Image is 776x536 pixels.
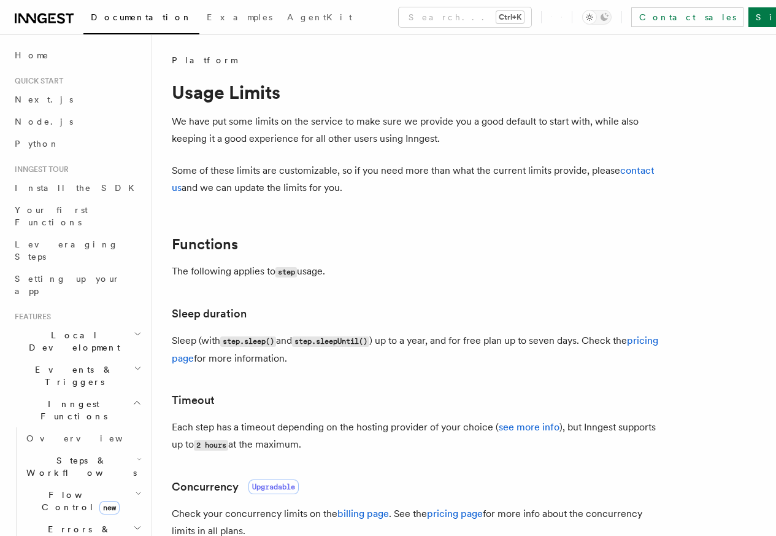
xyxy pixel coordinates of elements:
[83,4,199,34] a: Documentation
[15,183,142,193] span: Install the SDK
[10,44,144,66] a: Home
[582,10,612,25] button: Toggle dark mode
[220,336,276,347] code: step.sleep()
[631,7,743,27] a: Contact sales
[10,268,144,302] a: Setting up your app
[172,478,299,495] a: ConcurrencyUpgradable
[172,162,663,196] p: Some of these limits are customizable, so if you need more than what the current limits provide, ...
[275,267,297,278] code: step
[499,421,559,433] a: see more info
[10,363,134,388] span: Events & Triggers
[10,76,63,86] span: Quick start
[172,113,663,147] p: We have put some limits on the service to make sure we provide you a good default to start with, ...
[15,117,73,126] span: Node.js
[10,312,51,322] span: Features
[10,88,144,111] a: Next.js
[10,111,144,133] a: Node.js
[15,274,120,296] span: Setting up your app
[194,440,228,451] code: 2 hours
[427,508,483,519] a: pricing page
[172,236,238,253] a: Functions
[10,133,144,155] a: Python
[199,4,280,33] a: Examples
[21,454,137,479] span: Steps & Workflows
[10,199,144,233] a: Your first Functions
[292,336,369,347] code: step.sleepUntil()
[15,139,60,149] span: Python
[172,392,215,409] a: Timeout
[10,324,144,359] button: Local Development
[10,165,69,174] span: Inngest tour
[26,433,153,443] span: Overview
[10,398,133,422] span: Inngest Functions
[172,81,663,103] h1: Usage Limits
[15,239,118,262] span: Leveraging Steps
[21,449,144,484] button: Steps & Workflows
[10,329,134,354] span: Local Development
[21,427,144,449] a: Overview
[21,489,135,513] span: Flow Control
[15,205,88,227] span: Your first Functions
[287,12,352,22] span: AgentKit
[172,305,247,322] a: Sleep duration
[248,480,299,494] span: Upgradable
[172,332,663,367] p: Sleep (with and ) up to a year, and for free plan up to seven days. Check the for more information.
[15,95,73,104] span: Next.js
[10,177,144,199] a: Install the SDK
[399,7,531,27] button: Search...Ctrl+K
[496,11,524,23] kbd: Ctrl+K
[207,12,272,22] span: Examples
[10,393,144,427] button: Inngest Functions
[99,501,120,515] span: new
[10,233,144,268] a: Leveraging Steps
[337,508,389,519] a: billing page
[172,419,663,454] p: Each step has a timeout depending on the hosting provider of your choice ( ), but Inngest support...
[280,4,359,33] a: AgentKit
[172,263,663,281] p: The following applies to usage.
[172,54,237,66] span: Platform
[10,359,144,393] button: Events & Triggers
[91,12,192,22] span: Documentation
[21,484,144,518] button: Flow Controlnew
[15,49,49,61] span: Home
